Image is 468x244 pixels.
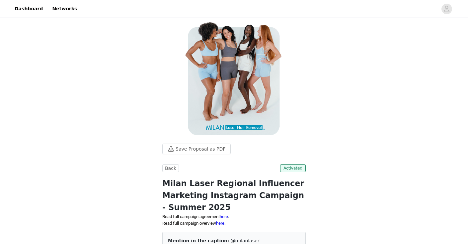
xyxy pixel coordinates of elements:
[48,1,81,16] a: Networks
[231,238,260,243] span: @milanlaser
[162,164,179,172] button: Back
[162,178,306,213] h1: Milan Laser Regional Influencer Marketing Instagram Campaign - Summer 2025
[11,1,47,16] a: Dashboard
[162,144,231,154] button: Save Proposal as PDF
[154,19,314,139] img: campaign image
[280,164,306,172] span: Activated
[162,214,229,219] span: Read full campaign agreement .
[443,4,450,14] div: avatar
[168,238,229,243] span: Mention in the caption:
[216,221,224,226] a: here
[162,221,225,226] span: Read full campaign overview .
[220,214,228,219] a: here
